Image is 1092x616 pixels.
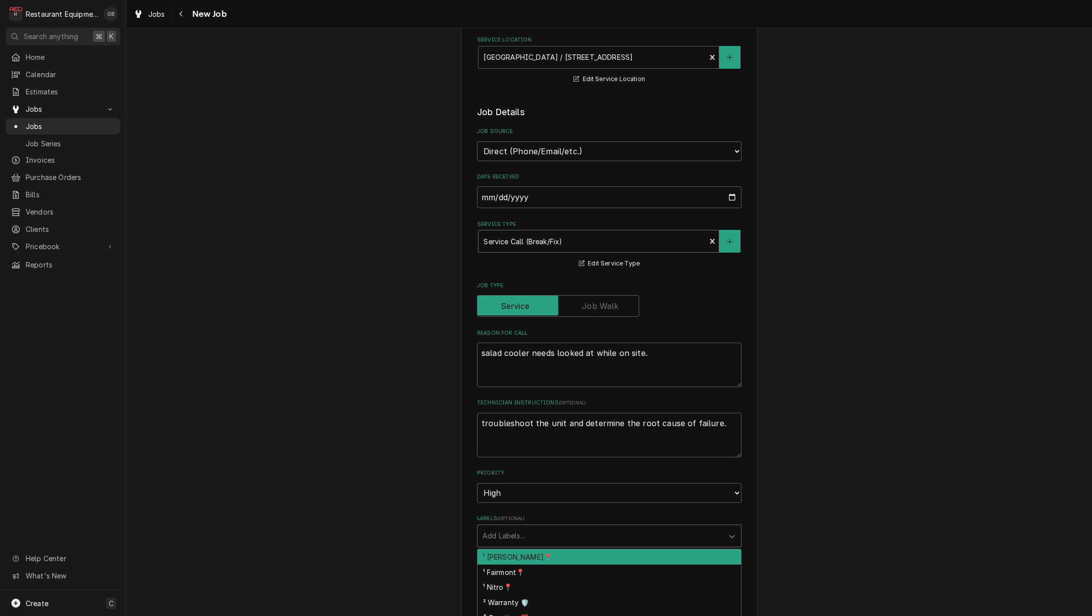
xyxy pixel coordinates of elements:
[26,241,100,252] span: Pricebook
[148,9,165,19] span: Jobs
[478,549,741,565] div: ¹ [PERSON_NAME]📍
[497,516,525,521] span: ( optional )
[130,6,169,22] a: Jobs
[26,104,100,114] span: Jobs
[478,595,741,610] div: ² Warranty 🛡️
[477,329,742,387] div: Reason For Call
[6,101,120,117] a: Go to Jobs
[9,7,23,21] div: Restaurant Equipment Diagnostics's Avatar
[95,31,102,42] span: ⌘
[109,598,114,609] span: C
[6,257,120,273] a: Reports
[26,553,114,564] span: Help Center
[477,173,742,181] label: Date Received
[104,7,118,21] div: Gary Beaver's Avatar
[477,469,742,477] label: Priority
[6,84,120,100] a: Estimates
[6,204,120,220] a: Vendors
[477,220,742,228] label: Service Type
[104,7,118,21] div: GB
[478,579,741,595] div: ¹ Nitro📍
[477,343,742,387] textarea: salad cooler needs looked at while on site.
[6,550,120,567] a: Go to Help Center
[477,515,742,523] label: Labels
[719,46,740,69] button: Create New Location
[477,469,742,502] div: Priority
[477,282,742,317] div: Job Type
[477,282,742,290] label: Job Type
[477,515,742,547] div: Labels
[6,49,120,65] a: Home
[727,238,733,245] svg: Create New Service
[572,73,647,86] button: Edit Service Location
[6,66,120,83] a: Calendar
[26,52,115,62] span: Home
[577,258,641,270] button: Edit Service Type
[478,565,741,580] div: ¹ Fairmont📍
[477,399,742,407] label: Technician Instructions
[477,36,742,85] div: Service Location
[6,118,120,134] a: Jobs
[6,238,120,255] a: Go to Pricebook
[6,135,120,152] a: Job Series
[26,9,98,19] div: Restaurant Equipment Diagnostics
[26,172,115,182] span: Purchase Orders
[6,186,120,203] a: Bills
[477,413,742,457] textarea: troubleshoot the unit and determine the root cause of failure.
[477,220,742,269] div: Service Type
[6,169,120,185] a: Purchase Orders
[477,399,742,457] div: Technician Instructions
[6,28,120,45] button: Search anything⌘K
[477,173,742,208] div: Date Received
[477,186,742,208] input: yyyy-mm-dd
[6,152,120,168] a: Invoices
[26,189,115,200] span: Bills
[26,224,115,234] span: Clients
[6,568,120,584] a: Go to What's New
[26,138,115,149] span: Job Series
[26,207,115,217] span: Vendors
[719,230,740,253] button: Create New Service
[26,121,115,132] span: Jobs
[174,6,189,22] button: Navigate back
[26,69,115,80] span: Calendar
[9,7,23,21] div: R
[477,106,742,119] legend: Job Details
[189,7,227,21] span: New Job
[477,128,742,135] label: Job Source
[26,155,115,165] span: Invoices
[477,36,742,44] label: Service Location
[26,599,48,608] span: Create
[477,329,742,337] label: Reason For Call
[26,571,114,581] span: What's New
[109,31,114,42] span: K
[727,54,733,61] svg: Create New Location
[6,221,120,237] a: Clients
[26,260,115,270] span: Reports
[26,87,115,97] span: Estimates
[477,128,742,161] div: Job Source
[24,31,78,42] span: Search anything
[559,400,586,405] span: ( optional )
